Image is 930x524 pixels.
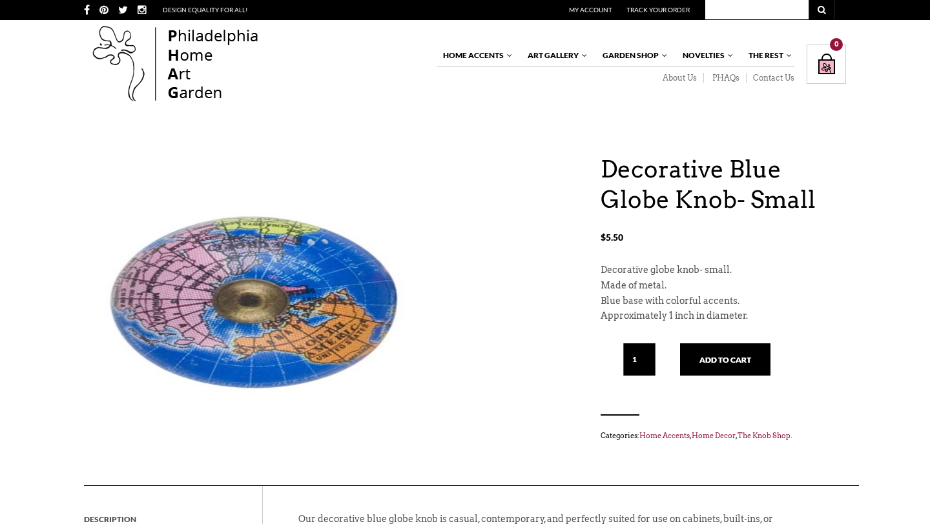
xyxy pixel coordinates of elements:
[601,278,846,294] p: Made of metal.
[521,45,588,66] a: Art Gallery
[830,38,843,51] div: 0
[676,45,734,66] a: Novelties
[742,45,793,66] a: The Rest
[626,6,690,14] a: Track Your Order
[747,73,794,83] a: Contact Us
[596,45,668,66] a: Garden Shop
[601,263,846,278] p: Decorative globe knob- small.
[601,232,623,243] bdi: 5.50
[623,343,656,376] input: Qty
[601,294,846,309] p: Blue base with colorful accents.
[639,431,690,440] a: Home Accents
[601,232,606,243] span: $
[738,431,790,440] a: The Knob Shop
[601,308,846,324] p: Approximately 1 inch in diameter.
[704,73,747,83] a: PHAQs
[437,45,513,66] a: Home Accents
[654,73,704,83] a: About Us
[601,154,846,215] h1: Decorative Blue Globe Knob- Small
[692,431,736,440] a: Home Decor
[601,428,846,443] span: Categories: , , .
[569,6,612,14] a: My Account
[680,343,770,376] button: Add to cart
